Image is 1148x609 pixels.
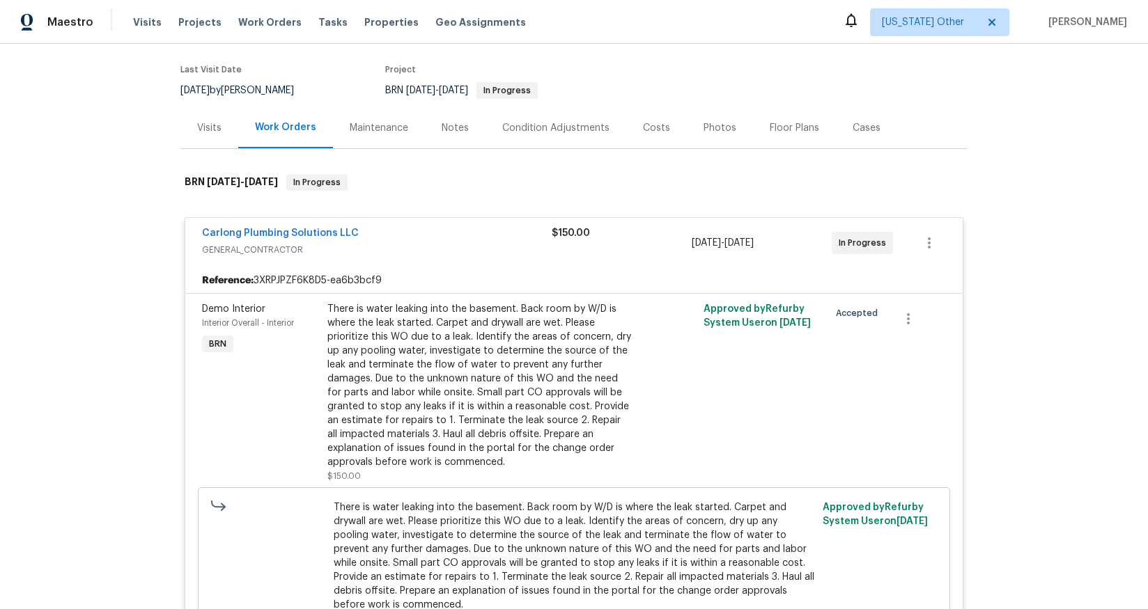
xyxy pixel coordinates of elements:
span: Maestro [47,15,93,29]
div: Maintenance [350,121,408,135]
span: [PERSON_NAME] [1043,15,1127,29]
span: Approved by Refurby System User on [823,503,928,526]
span: [DATE] [724,238,754,248]
span: Projects [178,15,222,29]
span: [DATE] [180,86,210,95]
span: Accepted [836,306,883,320]
span: [DATE] [897,516,928,526]
span: Tasks [318,17,348,27]
div: Cases [853,121,881,135]
span: Demo Interior [202,304,265,314]
div: Work Orders [255,120,316,134]
a: Carlong Plumbing Solutions LLC [202,228,359,238]
div: There is water leaking into the basement. Back room by W/D is where the leak started. Carpet and ... [327,302,633,469]
span: Last Visit Date [180,65,242,74]
span: [DATE] [406,86,435,95]
span: In Progress [288,175,346,189]
span: [US_STATE] Other [882,15,977,29]
b: Reference: [202,274,254,287]
span: - [692,236,754,250]
div: Notes [442,121,469,135]
span: BRN [385,86,538,95]
div: Floor Plans [770,121,819,135]
div: Costs [643,121,670,135]
span: In Progress [839,236,892,250]
span: Approved by Refurby System User on [704,304,811,328]
span: Visits [133,15,162,29]
span: GENERAL_CONTRACTOR [202,243,552,257]
div: BRN [DATE]-[DATE]In Progress [180,160,968,205]
div: Condition Adjustments [502,121,610,135]
span: Work Orders [238,15,302,29]
span: Project [385,65,416,74]
span: [DATE] [779,318,811,328]
div: by [PERSON_NAME] [180,82,311,99]
span: $150.00 [552,228,590,238]
span: [DATE] [692,238,721,248]
div: Visits [197,121,222,135]
div: Photos [704,121,736,135]
span: [DATE] [245,177,278,187]
span: - [406,86,468,95]
span: [DATE] [439,86,468,95]
div: 3XRPJPZF6K8D5-ea6b3bcf9 [185,268,963,293]
span: [DATE] [207,177,240,187]
span: BRN [203,337,232,351]
span: Geo Assignments [435,15,526,29]
span: In Progress [478,86,536,95]
h6: BRN [185,174,278,191]
span: $150.00 [327,472,361,480]
span: Properties [364,15,419,29]
span: - [207,177,278,187]
span: Interior Overall - Interior [202,319,294,327]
